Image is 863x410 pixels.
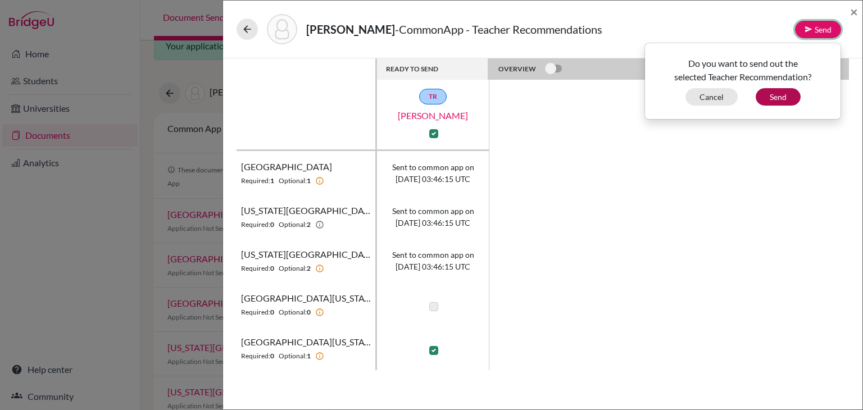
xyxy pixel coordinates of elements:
button: Cancel [685,88,738,106]
span: [GEOGRAPHIC_DATA] [241,160,332,174]
b: 1 [307,176,311,186]
span: Required: [241,220,270,230]
button: Close [850,5,858,19]
div: OVERVIEW [498,62,562,76]
strong: [PERSON_NAME] [306,22,395,36]
button: Send [756,88,801,106]
span: [US_STATE][GEOGRAPHIC_DATA] [241,204,371,217]
button: Send [795,21,841,38]
span: Optional: [279,263,307,274]
span: Optional: [279,176,307,186]
b: 2 [307,263,311,274]
span: Required: [241,263,270,274]
b: 0 [270,220,274,230]
b: 1 [270,176,274,186]
span: Optional: [279,220,307,230]
b: 0 [307,307,311,317]
span: - CommonApp - Teacher Recommendations [395,22,602,36]
span: Optional: [279,307,307,317]
b: 0 [270,263,274,274]
span: [GEOGRAPHIC_DATA][US_STATE] [241,335,371,349]
span: [GEOGRAPHIC_DATA][US_STATE] [241,291,371,305]
span: [US_STATE][GEOGRAPHIC_DATA] [241,248,371,261]
b: 1 [307,351,311,361]
th: READY TO SEND [377,58,489,80]
b: 0 [270,307,274,317]
span: Sent to common app on [DATE] 03:46:15 UTC [392,161,474,185]
b: 2 [307,220,311,230]
a: [PERSON_NAME] [377,109,489,122]
div: Send [644,43,841,120]
span: Required: [241,351,270,361]
span: Sent to common app on [DATE] 03:46:15 UTC [392,249,474,272]
span: Required: [241,176,270,186]
b: 0 [270,351,274,361]
span: × [850,3,858,20]
span: Sent to common app on [DATE] 03:46:15 UTC [392,205,474,229]
a: TR [419,89,447,104]
p: Do you want to send out the selected Teacher Recommendation? [653,57,832,84]
span: Required: [241,307,270,317]
span: Optional: [279,351,307,361]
